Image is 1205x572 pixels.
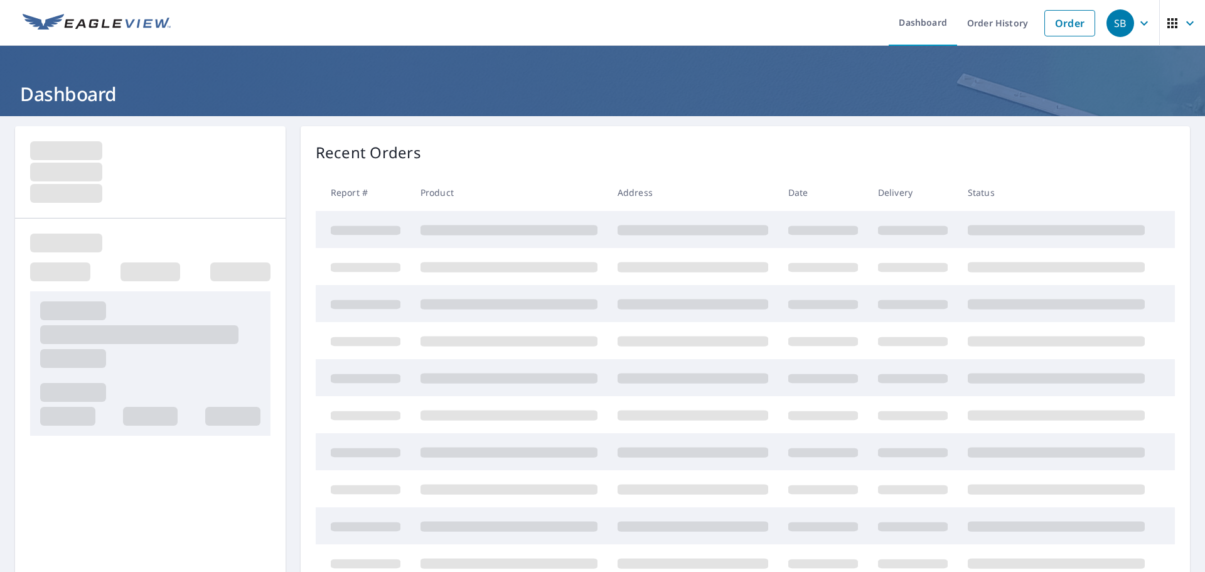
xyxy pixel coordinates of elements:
[410,174,608,211] th: Product
[608,174,778,211] th: Address
[316,141,421,164] p: Recent Orders
[15,81,1190,107] h1: Dashboard
[316,174,410,211] th: Report #
[1044,10,1095,36] a: Order
[1106,9,1134,37] div: SB
[958,174,1155,211] th: Status
[778,174,868,211] th: Date
[23,14,171,33] img: EV Logo
[868,174,958,211] th: Delivery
